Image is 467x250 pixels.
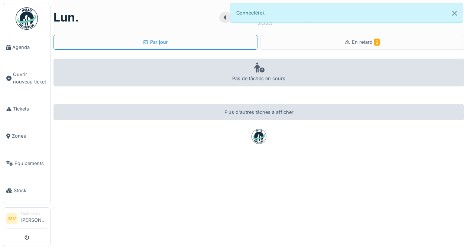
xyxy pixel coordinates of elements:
[143,39,168,46] div: Par jour
[252,129,266,144] img: badge-BVDL4wpA.svg
[13,105,47,112] span: Tickets
[3,122,50,149] a: Zones
[3,150,50,177] a: Équipements
[20,211,47,216] div: Technicien
[3,34,50,61] a: Agenda
[12,44,47,51] span: Agenda
[3,95,50,122] a: Tickets
[14,160,47,167] span: Équipements
[446,3,463,23] button: Close
[20,211,47,227] li: [PERSON_NAME]
[257,19,273,27] div: 2025
[16,7,38,30] img: Badge_color-CXgf-gQk.svg
[3,177,50,204] a: Stock
[374,39,380,46] span: 2
[53,104,464,120] div: Plus d'autres tâches à afficher
[352,39,380,45] span: En retard
[6,211,47,228] a: MV Technicien[PERSON_NAME]
[14,187,47,194] span: Stock
[3,61,50,95] a: Ouvrir nouveau ticket
[230,3,464,23] div: Connecté(e).
[53,59,464,86] div: Pas de tâches en cours
[6,213,17,224] li: MV
[53,10,79,24] h1: lun.
[12,132,47,139] span: Zones
[13,71,47,85] span: Ouvrir nouveau ticket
